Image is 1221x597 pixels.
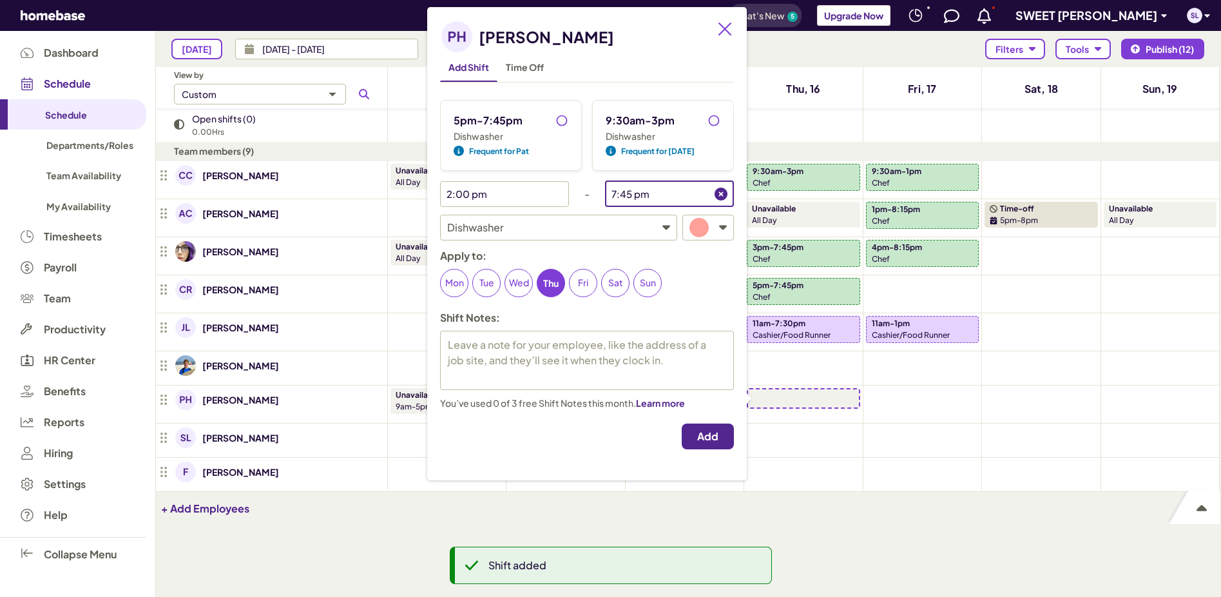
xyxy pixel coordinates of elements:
[202,244,279,259] a: [PERSON_NAME]
[202,206,279,221] a: [PERSON_NAME]
[175,279,196,300] img: avatar
[441,276,468,289] p: Mon
[479,26,614,48] h2: [PERSON_NAME]
[202,320,279,335] a: [PERSON_NAME]
[995,44,1023,55] span: Filters
[872,215,890,227] p: Chef
[872,318,910,329] p: 11am-1pm
[753,291,771,303] p: Chef
[174,70,374,81] p: View by
[44,231,102,242] span: Timesheets
[175,389,196,410] img: avatar
[44,262,77,273] span: Payroll
[1017,79,1066,99] a: Sat, 18
[44,509,68,521] span: Help
[171,39,222,59] button: [DATE]
[1000,215,1038,226] p: 5pm-8pm
[908,8,923,23] img: svg+xml;base64,PHN2ZyB4bWxucz0iaHR0cDovL3d3dy53My5vcmcvMjAwMC9zdmciIHdpZHRoPSIyNCIgaGVpZ2h0PSIyNC...
[255,39,418,59] input: Choose a date
[713,17,736,41] button: Close
[606,113,707,127] p: 9:30am-3pm
[192,126,256,138] p: 0.00 Hrs
[202,358,279,373] a: [PERSON_NAME]
[908,81,936,97] h4: Fri, 17
[174,278,197,301] a: avatar
[396,401,493,413] p: 9am-5pm
[202,430,279,445] a: [PERSON_NAME]
[174,202,197,225] a: avatar
[44,355,95,366] span: HR Center
[21,10,85,21] svg: Homebase Logo
[753,166,803,177] p: 9:30am-3pm
[753,242,803,253] p: 3pm-7:45pm
[584,181,590,207] div: -
[791,12,794,20] text: 5
[447,220,662,235] p: Dishwasher
[1015,8,1157,23] span: SWEET [PERSON_NAME]
[636,396,685,409] button: Learn more
[729,4,802,27] button: What's New 5
[448,61,489,73] span: Add Shift
[440,248,734,264] p: Apply to:
[1109,215,1206,226] p: all day
[175,317,196,338] img: avatar
[787,12,798,22] a: 5
[752,203,796,215] p: Unavailable
[45,109,87,121] span: Schedule
[441,21,472,52] img: avatar
[753,177,771,189] p: Chef
[733,10,785,21] span: What's New
[753,318,805,329] p: 11am-7:30pm
[506,61,544,73] span: Time Off
[505,276,532,289] p: Wed
[1135,79,1185,99] a: Sun, 19
[1187,8,1202,23] img: avatar
[824,10,883,21] span: Upgrade Now
[174,388,197,411] a: avatar
[537,275,564,291] p: Thu
[817,5,890,26] button: Upgrade Now
[174,354,197,377] a: avatar
[174,164,197,187] a: avatar
[1142,81,1177,97] h4: Sun, 19
[202,168,279,183] a: [PERSON_NAME]
[202,464,279,480] a: [PERSON_NAME]
[396,389,439,401] p: Unavailable
[192,111,256,126] p: Open shifts (0)
[636,397,685,409] span: Learn more
[182,44,212,55] span: [DATE]
[753,253,771,265] p: Chef
[900,79,944,99] a: Fri, 17
[175,241,196,262] img: avatar
[872,253,890,265] p: Chef
[872,204,920,215] p: 1pm-8:15pm
[570,276,597,289] p: Fri
[454,113,555,127] p: 5pm-7:45pm
[174,426,197,449] a: avatar
[396,165,439,177] p: Unavailable
[752,215,849,226] p: all day
[753,329,831,341] p: Cashier/Food Runner
[423,39,444,59] button: Previous period
[174,460,197,484] a: avatar
[44,386,86,397] span: Benefits
[44,447,73,459] span: Hiring
[1024,81,1058,97] h4: Sat, 18
[606,130,707,143] p: Dishwasher
[202,282,279,297] p: [PERSON_NAME]
[473,276,500,289] p: Tue
[469,146,529,157] span: Frequent for Pat
[697,430,718,443] span: Add
[44,547,117,561] span: Collapse Menu
[488,558,546,573] p: Shift added
[420,79,474,99] a: Mon, 13
[440,181,550,207] input: --:-- --
[202,392,279,407] p: [PERSON_NAME]
[621,146,695,157] span: Frequent for [DATE]
[985,39,1045,59] button: Filters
